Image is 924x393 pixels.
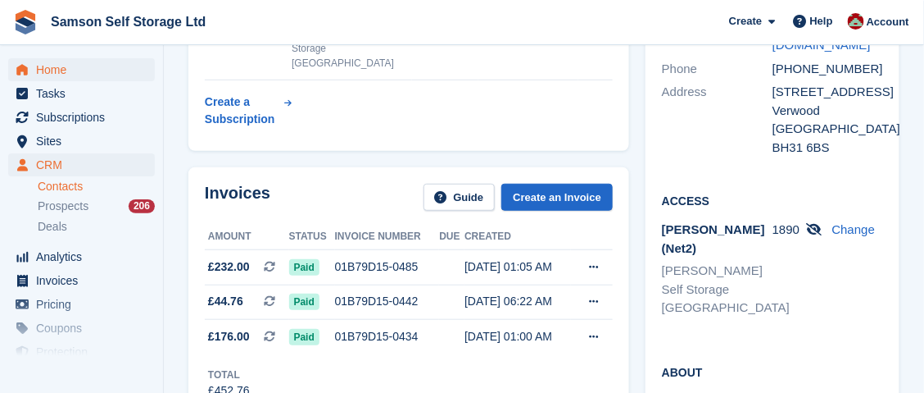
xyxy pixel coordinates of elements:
[44,8,212,35] a: Samson Self Storage Ltd
[464,224,571,250] th: Created
[8,269,155,292] a: menu
[38,218,155,235] a: Deals
[810,13,833,30] span: Help
[464,258,571,276] div: [DATE] 01:05 AM
[848,13,864,30] img: Ian
[208,328,250,345] span: £176.00
[335,293,440,310] div: 01B79D15-0442
[208,293,243,310] span: £44.76
[772,120,883,139] div: [GEOGRAPHIC_DATA]
[772,102,883,121] div: Verwood
[464,293,571,310] div: [DATE] 06:22 AM
[772,139,883,158] div: BH31 6BS
[8,293,155,316] a: menu
[832,222,876,236] a: Change
[36,340,134,363] span: Protection
[8,106,155,129] a: menu
[729,13,762,30] span: Create
[662,363,883,380] h2: About
[36,153,134,176] span: CRM
[36,106,134,129] span: Subscriptions
[8,153,155,176] a: menu
[8,340,155,363] a: menu
[205,94,281,128] div: Create a Subscription
[335,224,440,250] th: Invoice number
[8,317,155,340] a: menu
[772,60,883,79] div: [PHONE_NUMBER]
[36,82,134,105] span: Tasks
[38,198,155,215] a: Prospects 206
[335,328,440,345] div: 01B79D15-0434
[36,293,134,316] span: Pricing
[662,192,883,208] h2: Access
[8,82,155,105] a: menu
[38,219,67,235] span: Deals
[662,262,772,318] li: [PERSON_NAME] Self Storage [GEOGRAPHIC_DATA]
[335,258,440,276] div: 01B79D15-0485
[205,87,292,135] a: Create a Subscription
[772,83,883,102] div: [STREET_ADDRESS]
[289,259,319,276] span: Paid
[292,26,412,71] div: [PERSON_NAME] Self Storage [GEOGRAPHIC_DATA]
[289,329,319,345] span: Paid
[8,58,155,81] a: menu
[36,130,134,153] span: Sites
[129,199,155,213] div: 206
[38,199,88,214] span: Prospects
[662,83,772,157] div: Address
[289,224,335,250] th: Status
[662,60,772,79] div: Phone
[208,368,250,382] div: Total
[439,224,464,250] th: Due
[772,222,799,236] span: 1890
[8,245,155,268] a: menu
[205,224,289,250] th: Amount
[423,184,496,211] a: Guide
[867,14,909,30] span: Account
[36,317,134,340] span: Coupons
[36,245,134,268] span: Analytics
[289,294,319,310] span: Paid
[501,184,613,211] a: Create an Invoice
[464,328,571,345] div: [DATE] 01:00 AM
[36,58,134,81] span: Home
[8,130,155,153] a: menu
[205,184,270,211] h2: Invoices
[38,179,155,194] a: Contacts
[208,258,250,276] span: £232.00
[662,222,765,255] span: [PERSON_NAME] (Net2)
[13,10,38,34] img: stora-icon-8386f47178a22dfd0bd8f6a31ec36ba5ce8667c1dd55bd0f319d3a0aa187defe.svg
[36,269,134,292] span: Invoices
